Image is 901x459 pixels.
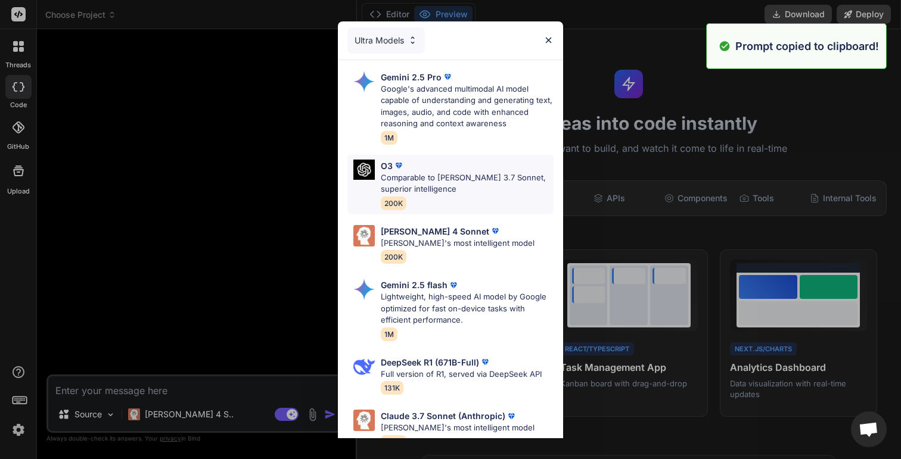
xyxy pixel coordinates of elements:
[448,279,459,291] img: premium
[381,225,489,238] p: [PERSON_NAME] 4 Sonnet
[353,279,375,300] img: Pick Models
[381,356,479,369] p: DeepSeek R1 (671B-Full)
[719,38,731,54] img: alert
[381,435,406,449] span: 200K
[505,410,517,422] img: premium
[381,250,406,264] span: 200K
[353,410,375,431] img: Pick Models
[353,160,375,180] img: Pick Models
[543,35,554,45] img: close
[381,410,505,422] p: Claude 3.7 Sonnet (Anthropic)
[381,422,535,434] p: [PERSON_NAME]'s most intelligent model
[381,83,554,130] p: Google's advanced multimodal AI model capable of understanding and generating text, images, audio...
[381,369,542,380] p: Full version of R1, served via DeepSeek API
[381,279,448,291] p: Gemini 2.5 flash
[479,356,491,368] img: premium
[381,160,393,172] p: O3
[442,71,453,83] img: premium
[381,131,397,145] span: 1M
[353,225,375,246] img: Pick Models
[735,38,879,54] p: Prompt copied to clipboard!
[353,71,375,92] img: Pick Models
[381,172,554,195] p: Comparable to [PERSON_NAME] 3.7 Sonnet, superior intelligence
[381,71,442,83] p: Gemini 2.5 Pro
[347,27,425,54] div: Ultra Models
[393,160,405,171] img: premium
[851,411,887,447] a: Open chat
[381,291,554,326] p: Lightweight, high-speed AI model by Google optimized for fast on-device tasks with efficient perf...
[489,225,501,237] img: premium
[381,238,535,249] p: [PERSON_NAME]'s most intelligent model
[408,35,418,45] img: Pick Models
[381,196,406,210] span: 200K
[353,356,375,377] img: Pick Models
[381,381,403,395] span: 131K
[381,327,397,341] span: 1M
